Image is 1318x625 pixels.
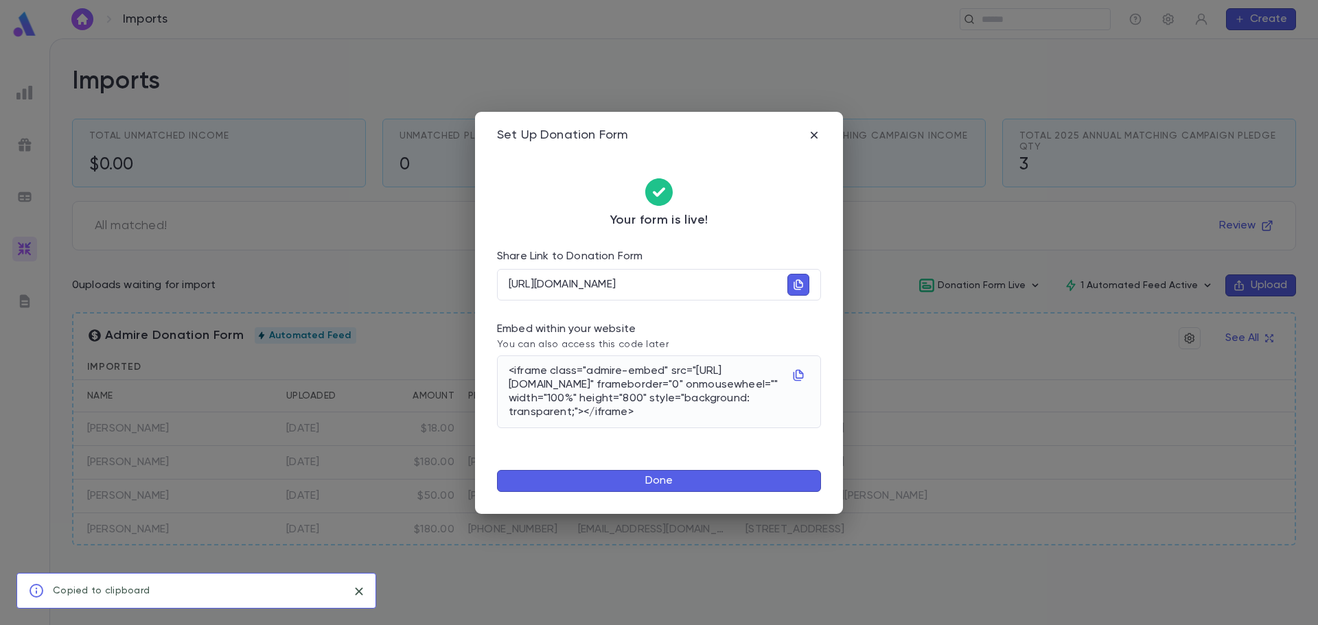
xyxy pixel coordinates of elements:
div: Copied to clipboard [53,578,150,604]
button: close [348,580,370,602]
p: <iframe class="admire-embed" src="[URL][DOMAIN_NAME]" frameborder="0" onmousewheel="" width="100%... [509,364,782,419]
p: Share Link to Donation Form [497,250,821,263]
span: Your form is live! [610,214,708,226]
p: You can also access this code later [497,339,821,350]
button: Done [497,470,821,492]
div: Set Up Donation Form [497,128,628,143]
p: Embed within your website [497,322,821,336]
div: [URL][DOMAIN_NAME] [509,274,809,296]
